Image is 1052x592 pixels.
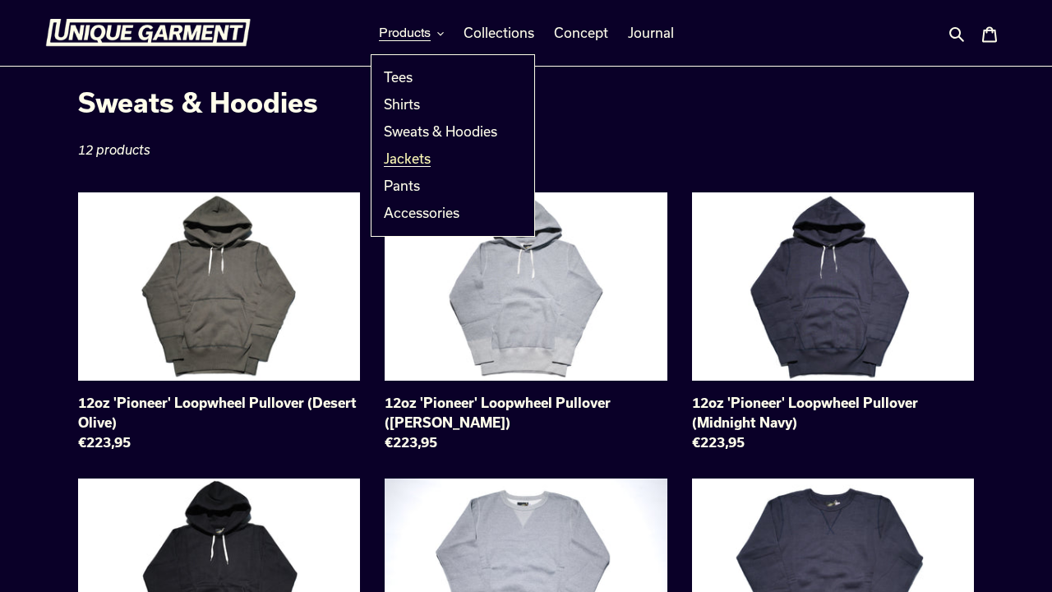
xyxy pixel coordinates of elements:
span: Concept [554,25,608,41]
span: Collections [464,25,534,41]
span: Journal [628,25,674,41]
a: Journal [620,21,682,45]
img: Unique Garment [45,19,251,47]
a: Collections [455,21,542,45]
span: Products [379,25,431,41]
a: Sweats & Hoodies [371,118,510,146]
span: Accessories [384,205,459,221]
span: Sweats & Hoodies [384,123,497,140]
span: Sweats & Hoodies [78,86,318,118]
span: Shirts [384,96,420,113]
span: Jackets [384,150,431,167]
span: Tees [384,69,413,86]
button: Products [371,21,452,45]
a: Jackets [371,146,510,173]
span: Pants [384,178,420,194]
a: Pants [371,173,510,200]
span: 12 products [78,142,150,157]
a: Concept [546,21,616,45]
a: Tees [371,64,510,91]
a: Accessories [371,200,510,227]
a: Shirts [371,91,510,118]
